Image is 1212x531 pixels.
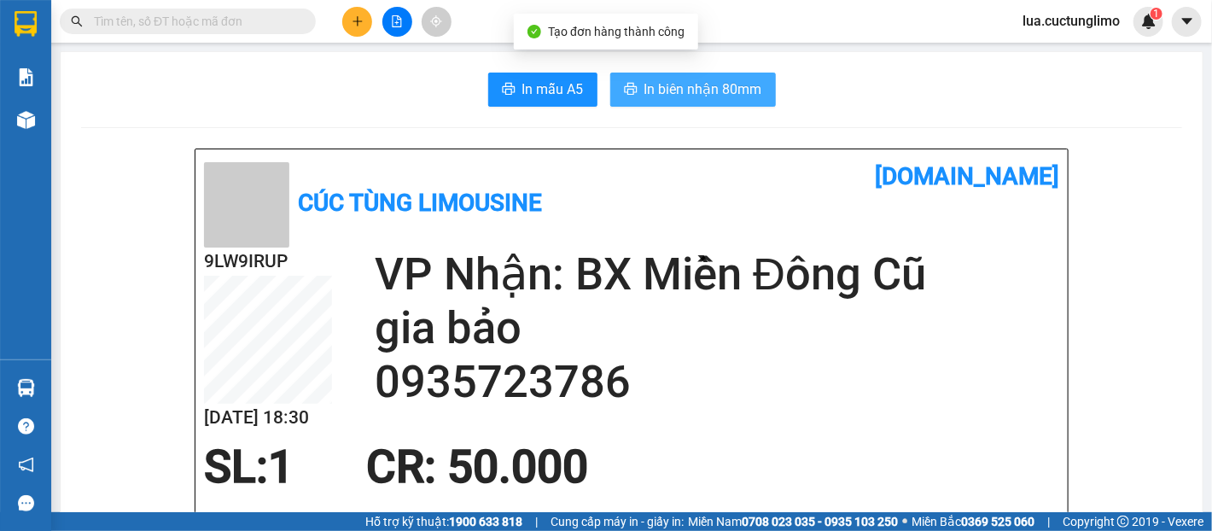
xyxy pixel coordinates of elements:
button: plus [342,7,372,37]
button: caret-down [1172,7,1202,37]
span: caret-down [1180,14,1195,29]
span: Hỗ trợ kỹ thuật: [365,512,522,531]
span: In biên nhận 80mm [644,79,762,100]
span: printer [502,82,516,98]
b: Cúc Tùng Limousine [298,189,542,217]
img: warehouse-icon [17,111,35,129]
span: notification [18,457,34,473]
b: [DOMAIN_NAME] [875,162,1059,190]
span: aim [430,15,442,27]
strong: 0369 525 060 [961,515,1034,528]
span: search [71,15,83,27]
span: lua.cuctunglimo [1009,10,1133,32]
button: aim [422,7,452,37]
span: | [535,512,538,531]
li: VP VP [GEOGRAPHIC_DATA] xe Limousine [9,92,118,149]
span: 1 [268,441,294,493]
img: logo-vxr [15,11,37,37]
span: Miền Bắc [912,512,1034,531]
input: Tìm tên, số ĐT hoặc mã đơn [94,12,295,31]
span: SL: [204,441,268,493]
button: printerIn mẫu A5 [488,73,597,107]
span: printer [624,82,638,98]
span: message [18,495,34,511]
h2: [DATE] 18:30 [204,404,332,432]
span: copyright [1117,516,1129,528]
sup: 1 [1151,8,1162,20]
span: check-circle [527,25,541,38]
span: | [1047,512,1050,531]
button: printerIn biên nhận 80mm [610,73,776,107]
span: Miền Nam [688,512,898,531]
span: plus [352,15,364,27]
img: icon-new-feature [1141,14,1157,29]
span: file-add [391,15,403,27]
img: solution-icon [17,68,35,86]
img: warehouse-icon [17,379,35,397]
span: ⚪️ [902,518,907,525]
h2: 9LW9IRUP [204,248,332,276]
span: 1 [1153,8,1159,20]
span: question-circle [18,418,34,435]
span: CR : 50.000 [366,441,588,493]
h2: VP Nhận: BX Miền Đông Cũ [375,248,1059,301]
li: VP BX Cần Thơ [118,92,227,111]
span: Tạo đơn hàng thành công [548,25,685,38]
span: In mẫu A5 [522,79,584,100]
strong: 0708 023 035 - 0935 103 250 [742,515,898,528]
li: Cúc Tùng Limousine [9,9,248,73]
button: file-add [382,7,412,37]
span: Cung cấp máy in - giấy in: [551,512,684,531]
strong: 1900 633 818 [449,515,522,528]
h2: 0935723786 [375,355,1059,409]
h2: gia bảo [375,301,1059,355]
